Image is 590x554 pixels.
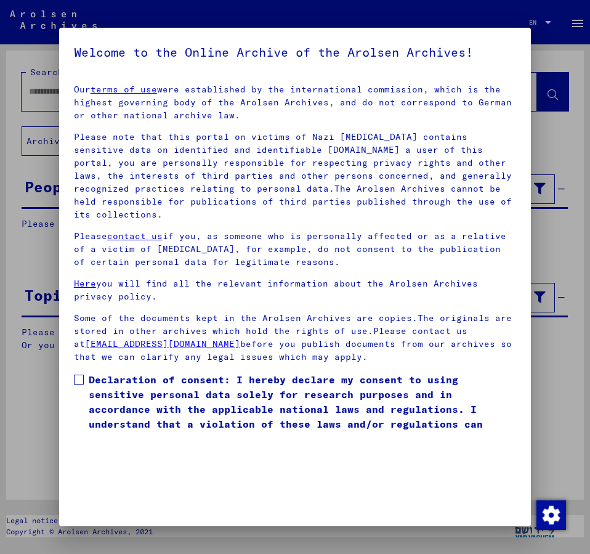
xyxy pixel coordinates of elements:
div: Change consent [536,500,565,529]
p: you will find all the relevant information about the Arolsen Archives privacy policy. [74,277,516,303]
h5: Welcome to the Online Archive of the Arolsen Archives! [74,43,516,62]
p: Our were established by the international commission, which is the highest governing body of the ... [74,83,516,122]
a: [EMAIL_ADDRESS][DOMAIN_NAME] [85,338,240,349]
a: terms of use [91,84,157,95]
p: Please note that this portal on victims of Nazi [MEDICAL_DATA] contains sensitive data on identif... [74,131,516,221]
p: Some of the documents kept in the Arolsen Archives are copies.The originals are stored in other a... [74,312,516,364]
a: contact us [107,230,163,242]
img: Change consent [536,500,566,530]
a: Here [74,278,96,289]
span: Declaration of consent: I hereby declare my consent to using sensitive personal data solely for r... [89,372,516,446]
p: Please if you, as someone who is personally affected or as a relative of a victim of [MEDICAL_DAT... [74,230,516,269]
